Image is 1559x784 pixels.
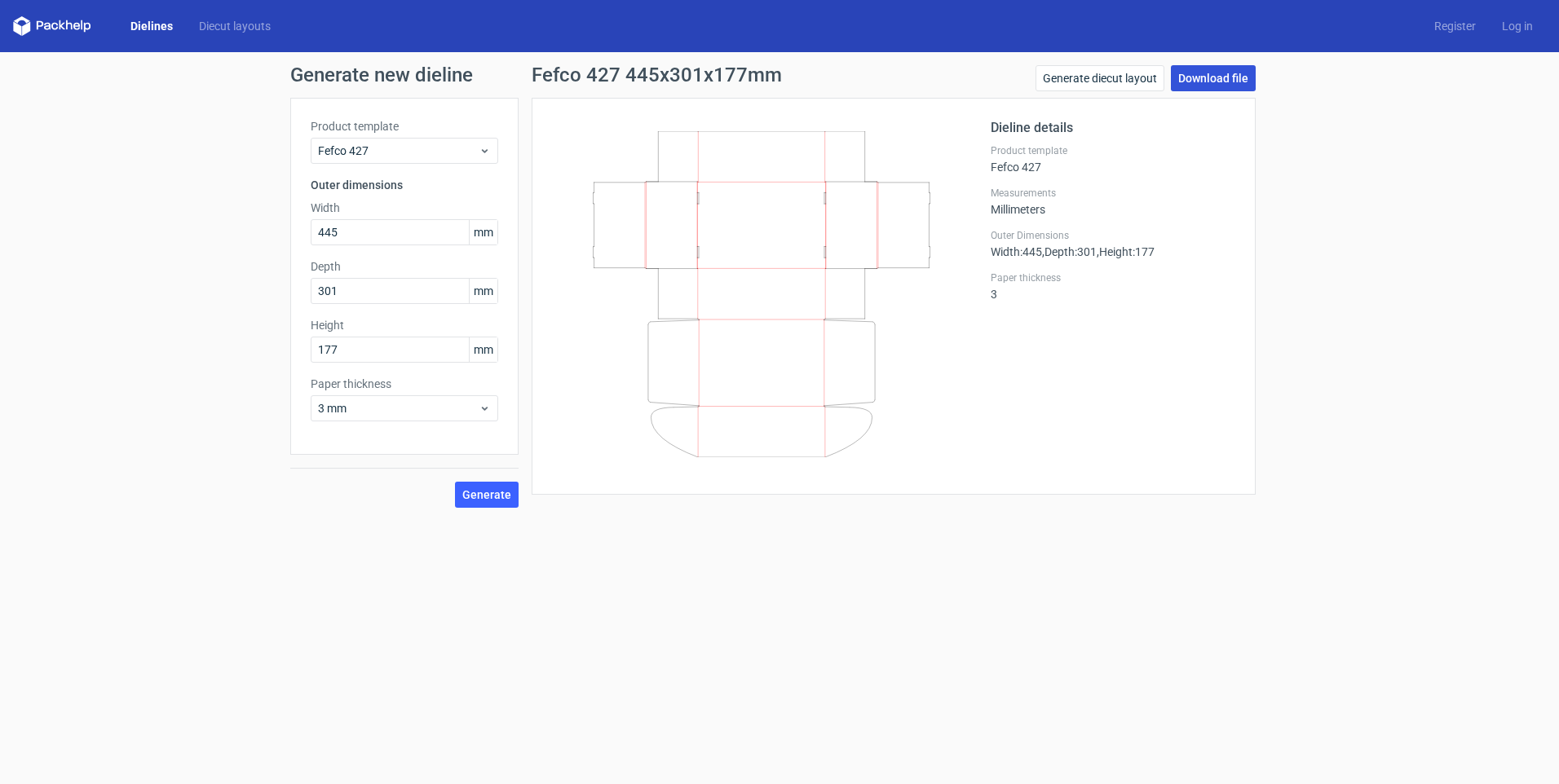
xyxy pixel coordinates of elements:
[469,337,497,362] span: mm
[469,220,497,244] span: mm
[991,271,1235,284] label: Paper thickness
[991,144,1235,157] label: Product template
[455,482,519,508] button: Generate
[1421,18,1489,34] a: Register
[1097,245,1155,258] span: , Height : 177
[318,400,479,416] span: 3 mm
[1036,65,1164,91] a: Generate diecut layout
[991,144,1235,174] div: Fefco 427
[1489,18,1546,34] a: Log in
[311,258,498,275] label: Depth
[290,65,1269,85] h1: Generate new dieline
[991,187,1235,216] div: Millimeters
[311,118,498,134] label: Product template
[311,317,498,333] label: Height
[991,187,1235,200] label: Measurements
[1042,245,1097,258] span: , Depth : 301
[186,18,284,34] a: Diecut layouts
[311,376,498,392] label: Paper thickness
[991,245,1042,258] span: Width : 445
[991,229,1235,242] label: Outer Dimensions
[117,18,186,34] a: Dielines
[469,279,497,303] span: mm
[532,65,782,85] h1: Fefco 427 445x301x177mm
[462,489,511,500] span: Generate
[318,143,479,159] span: Fefco 427
[1171,65,1256,91] a: Download file
[991,271,1235,301] div: 3
[311,200,498,216] label: Width
[311,177,498,193] h3: Outer dimensions
[991,118,1235,138] h2: Dieline details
